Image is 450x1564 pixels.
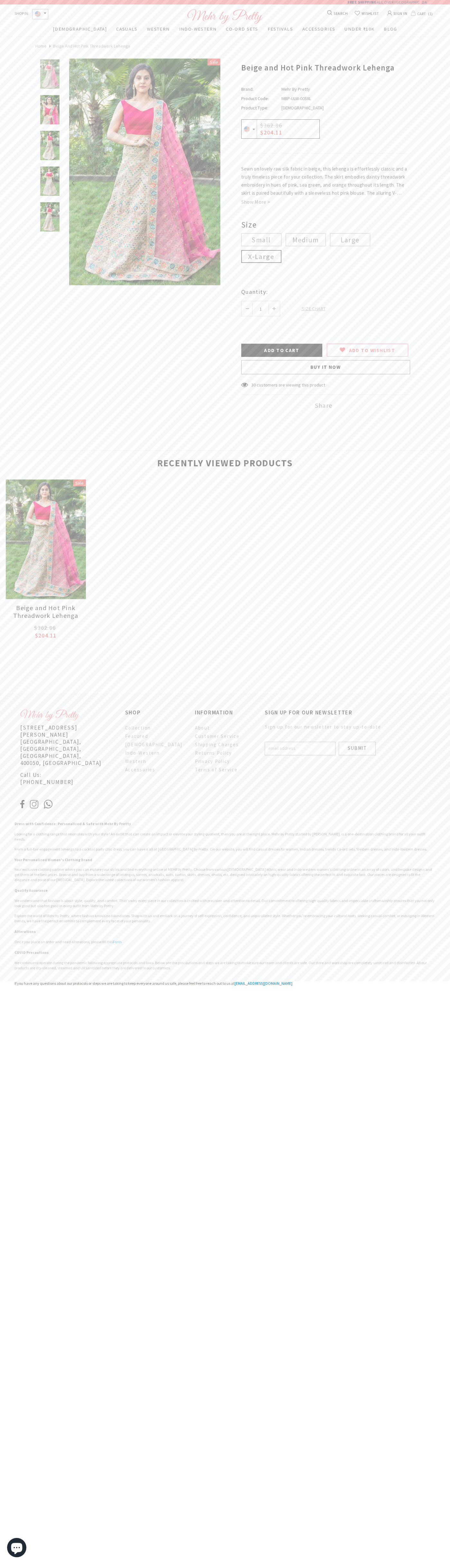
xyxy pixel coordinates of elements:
span: SEARCH [333,10,348,17]
a: [DEMOGRAPHIC_DATA] [53,25,107,36]
label: Quantity: [241,288,268,299]
img: Beige and Hot Pink Threadwork Lehenga [39,95,61,125]
label: Brand: [241,86,279,93]
span: INFORMATION [195,709,233,716]
img: Beige and Hot Pink Threadwork Lehenga [39,60,61,89]
a: INDO-WESTERN [179,25,217,36]
span: Beige and Hot Pink Threadwork Lehenga [53,42,130,50]
span: $204.11 [35,632,57,639]
span: WESTERN [147,26,170,32]
a: Accessories [125,766,155,774]
span: Shipping Charges [195,741,239,748]
label: X-Large [241,250,281,263]
p: Your exclusive clothing partner where you can explore your styles and find everything online at M... [14,867,436,882]
a: Form [113,939,122,944]
a: FESTIVALS [268,25,293,36]
inbox-online-store-chat: Shopify online store chat [5,1538,28,1559]
img: Beige and Hot Pink Threadwork Lehenga [39,202,61,232]
span: $204.11 [260,129,282,136]
span: customers are viewing this product [257,382,325,388]
label: Product Type: [241,104,279,111]
span: FESTIVALS [268,26,293,32]
a: Returns Policy [195,749,232,757]
span: Featured [125,733,148,739]
a: WISHLIST [354,10,379,17]
img: USD [243,126,251,133]
span: 1 [427,10,434,17]
h2: Quality Assurance [14,887,436,894]
a: Indo-Western [125,749,160,757]
a: BLOG [384,25,397,36]
img: Logo Footer [187,9,263,24]
span: Sewn on lovely raw silk fabric in beige, this lehenga is effortlessly classic and a truly timeles... [241,166,407,220]
a: Home [35,42,47,50]
a: SEARCH [328,10,348,17]
img: ic-fb.svg [20,800,30,808]
label: 30 [251,381,256,388]
span: Western [125,758,146,764]
span: ADD TO WISHLIST [349,347,395,354]
span: [DEMOGRAPHIC_DATA] [53,26,107,32]
a: Featured [125,732,148,740]
img: Beige and Hot Pink Threadwork Lehenga [39,131,61,160]
h3: We continue to operate during the pandemic following appropriate protocols and laws. Below are th... [14,960,436,986]
a: Customer Service [195,732,240,740]
span: CASUALS [116,26,138,32]
a: Terms of Service [195,766,238,774]
img: ic-whatsapp.svg [44,800,58,809]
span: SIZE CHART [302,306,326,312]
span: Returns Policy [195,750,232,756]
input: Add to Cart [241,344,323,357]
label: Large [330,233,370,246]
a: SIGN IN [387,8,407,18]
span: Indo-Western [125,750,160,756]
span: INDO-WESTERN [179,26,217,32]
h3: We understand that fashion is about style, quality, and comfort. That's why every piece in our co... [14,898,436,908]
input: Email Address [265,742,335,755]
a: [EMAIL_ADDRESS][DOMAIN_NAME] [234,981,292,986]
h2: COVID Precautions [14,949,436,956]
p: [STREET_ADDRESS][PERSON_NAME] [GEOGRAPHIC_DATA], [GEOGRAPHIC_DATA],[GEOGRAPHIC_DATA], 400050, [GE... [20,724,115,767]
h2: Dress with Confidence: Personalized & Safe with Mehr By Pretty [14,821,436,827]
span: BLOG [384,26,397,32]
span: MBP-ULW-005XL [281,96,311,101]
span: Terms of Service [195,767,238,773]
span: Privacy Policy [195,758,230,764]
a: Western [125,757,146,766]
a: ADD TO WISHLIST [327,344,408,357]
label: Medium [286,233,326,246]
a: Beige and Hot Pink Threadwork Lehenga [6,604,86,619]
img: Beige and Hot Pink Threadwork Lehenga [39,167,61,196]
span: Size [241,219,257,230]
a: CART 1 [411,10,434,17]
a: Privacy Policy [195,757,230,766]
span: Customer Service [195,733,240,739]
span: Recently Viewed Products [157,457,293,469]
p: Once you place an order and need alterations, please fill this [14,939,436,945]
a: WESTERN [147,25,170,36]
a: UNDER ₹10K [344,25,374,36]
span: Sign up for our newsletter to stay up-to-date [265,724,381,730]
span: UNDER ₹10K [344,26,374,32]
span: SHOP [125,709,141,716]
span: Beige and Hot Pink Threadwork Lehenga [241,63,395,73]
h2: Your Personalized Women's Clothing Brand [14,857,436,863]
span: About [195,725,210,731]
input: Submit [339,742,376,755]
span: Share [315,402,332,409]
span: Accessories [125,767,155,773]
h3: Looking for a clothing range that resonates with your style? An outfit that can create an impact ... [14,832,436,842]
a: Mehr By Pretty [281,86,310,92]
a: CO-ORD SETS [226,25,258,36]
button: Buy it now [241,360,410,374]
a: About [195,724,210,732]
p: Call Us: [PHONE_NUMBER] [20,771,115,786]
span: CART [416,10,427,17]
img: bottom-logo_x36.png [20,709,79,721]
a: Collection [125,724,151,732]
h3: From a full-fair engagement lehenga to a cocktail party chic dress, you can have it all at [GEOGR... [14,847,436,852]
img: ic-instagram.svg [30,800,44,808]
span: SIGN UP FOR OUR NEWSLETTER [265,709,353,716]
span: $362.86 [34,624,56,631]
span: CO-ORD SETS [226,26,258,32]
